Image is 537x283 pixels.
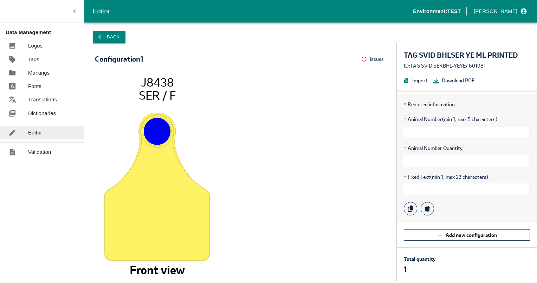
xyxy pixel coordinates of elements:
p: Dictionaries [28,109,56,117]
div: ID: TAG SVID SERBHL-YEYE / 601081 [404,62,530,70]
p: Markings [28,69,50,77]
p: Required information [404,101,530,108]
button: Add new configuration [404,229,530,241]
p: Data Management [6,29,84,36]
button: Issues [361,54,386,65]
p: Logos [28,42,43,50]
button: Import [404,77,428,84]
button: Back [93,31,125,43]
p: Tags [28,56,39,63]
div: Editor [93,6,413,17]
p: Validation [28,148,51,156]
p: Translations [28,96,57,103]
span: Fixed Text (min 1, max 23 characters) [404,173,530,181]
tspan: SER / F [139,87,176,102]
p: Fonts [28,82,41,90]
tspan: J8438 [141,74,174,89]
span: Animal Number Quantity [404,144,530,152]
p: Environment: TEST [413,7,461,15]
div: TAG SVID BHLSER YE ML PRINTED [404,50,530,60]
button: profile [471,5,529,17]
p: [PERSON_NAME] [474,7,517,15]
div: Configuration 1 [95,55,143,63]
button: Download PDF [433,77,474,84]
tspan: Front view [130,262,185,277]
p: Editor [28,129,42,137]
p: Total quantity [404,255,435,263]
p: 1 [404,264,435,274]
span: Animal Number (min 1, max 5 characters) [404,115,530,123]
